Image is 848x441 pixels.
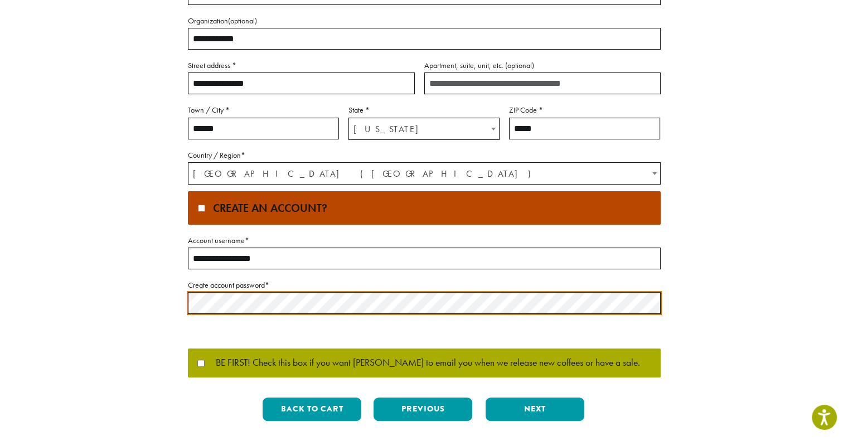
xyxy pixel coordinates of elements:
[228,16,257,26] span: (optional)
[263,398,361,421] button: Back to cart
[198,205,205,212] input: Create an account?
[205,358,640,368] span: BE FIRST! Check this box if you want [PERSON_NAME] to email you when we release new coffees or ha...
[188,163,660,185] span: United States (US)
[188,103,339,117] label: Town / City
[505,60,534,70] span: (optional)
[197,360,205,367] input: BE FIRST! Check this box if you want [PERSON_NAME] to email you when we release new coffees or ha...
[348,103,500,117] label: State
[509,103,660,117] label: ZIP Code
[486,398,584,421] button: Next
[349,118,499,140] span: Colorado
[188,162,661,185] span: Country / Region
[374,398,472,421] button: Previous
[348,118,500,140] span: State
[188,234,661,248] label: Account username
[188,278,661,292] label: Create account password
[424,59,661,72] label: Apartment, suite, unit, etc.
[188,14,661,28] label: Organization
[207,201,327,215] span: Create an account?
[188,59,415,72] label: Street address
